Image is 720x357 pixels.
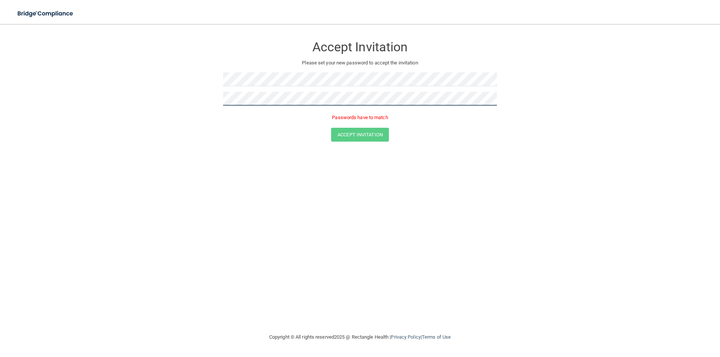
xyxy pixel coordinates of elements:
h3: Accept Invitation [223,40,497,54]
p: Please set your new password to accept the invitation [229,58,491,67]
img: bridge_compliance_login_screen.278c3ca4.svg [11,6,80,21]
a: Terms of Use [422,334,451,340]
div: Copyright © All rights reserved 2025 @ Rectangle Health | | [223,325,497,349]
a: Privacy Policy [391,334,420,340]
p: Passwords have to match [223,113,497,122]
button: Accept Invitation [331,128,389,142]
